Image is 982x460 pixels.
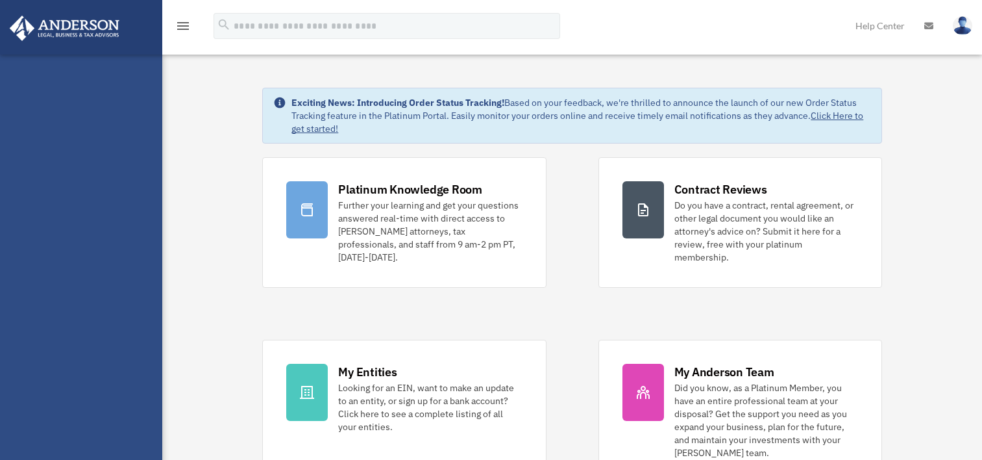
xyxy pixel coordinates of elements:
[674,181,767,198] div: Contract Reviews
[217,18,231,32] i: search
[175,18,191,34] i: menu
[338,364,397,380] div: My Entities
[598,157,882,288] a: Contract Reviews Do you have a contract, rental agreement, or other legal document you would like...
[291,110,863,134] a: Click Here to get started!
[291,96,870,135] div: Based on your feedback, we're thrilled to announce the launch of our new Order Status Tracking fe...
[338,181,482,198] div: Platinum Knowledge Room
[674,364,774,380] div: My Anderson Team
[6,16,123,41] img: Anderson Advisors Platinum Portal
[291,97,504,109] strong: Exciting News: Introducing Order Status Tracking!
[953,16,972,35] img: User Pic
[674,199,858,264] div: Do you have a contract, rental agreement, or other legal document you would like an attorney's ad...
[674,381,858,459] div: Did you know, as a Platinum Member, you have an entire professional team at your disposal? Get th...
[338,381,522,433] div: Looking for an EIN, want to make an update to an entity, or sign up for a bank account? Click her...
[262,157,546,288] a: Platinum Knowledge Room Further your learning and get your questions answered real-time with dire...
[338,199,522,264] div: Further your learning and get your questions answered real-time with direct access to [PERSON_NAM...
[175,23,191,34] a: menu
